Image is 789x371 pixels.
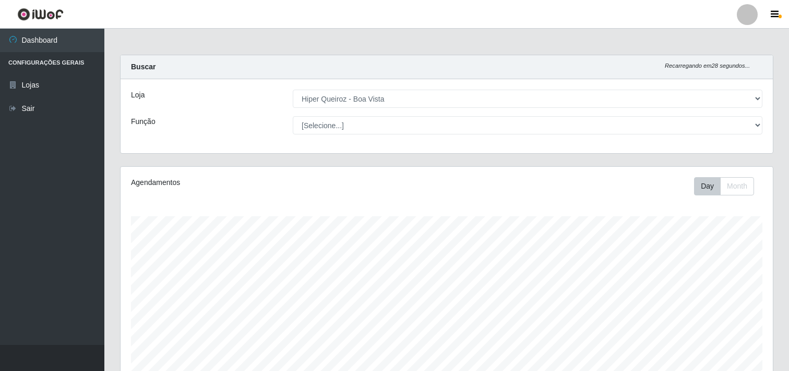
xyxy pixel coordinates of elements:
label: Loja [131,90,145,101]
i: Recarregando em 28 segundos... [665,63,750,69]
div: Agendamentos [131,177,385,188]
button: Month [720,177,754,195]
button: Day [694,177,721,195]
label: Função [131,116,156,127]
div: First group [694,177,754,195]
strong: Buscar [131,63,156,71]
img: CoreUI Logo [17,8,64,21]
div: Toolbar with button groups [694,177,762,195]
